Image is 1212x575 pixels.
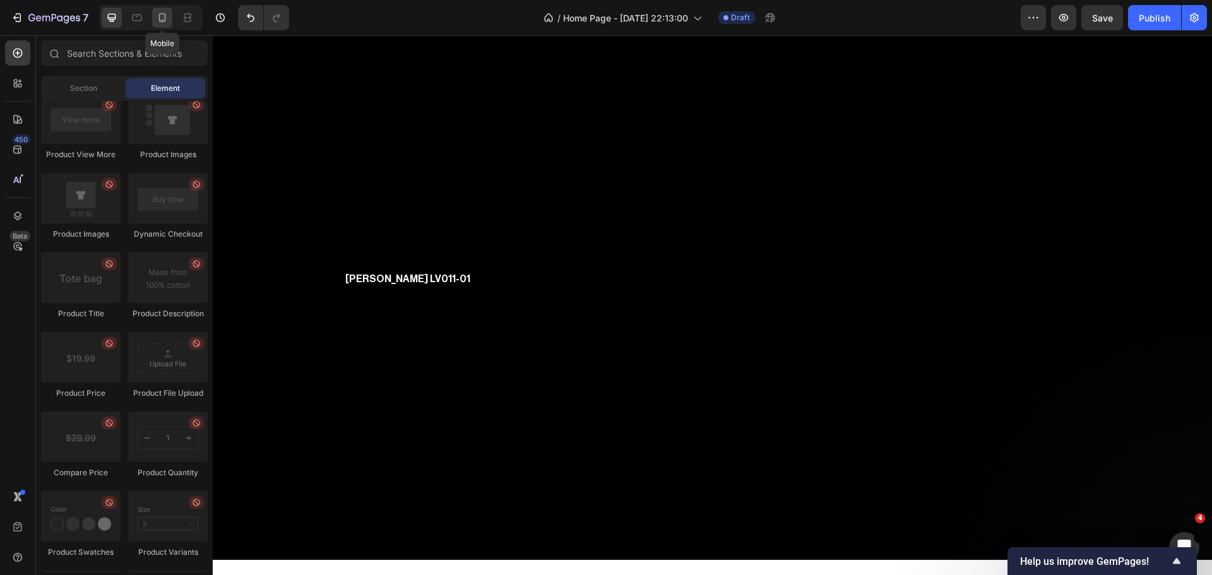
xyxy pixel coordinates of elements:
[41,388,121,399] div: Product Price
[238,5,289,30] div: Undo/Redo
[1169,532,1199,562] iframe: Intercom live chat
[83,10,88,25] p: 7
[12,134,30,145] div: 450
[563,11,688,25] span: Home Page - [DATE] 22:13:00
[1081,5,1123,30] button: Save
[128,547,208,558] div: Product Variants
[213,35,1212,575] iframe: Design area
[70,83,97,94] span: Section
[41,467,121,478] div: Compare Price
[128,149,208,160] div: Product Images
[5,5,94,30] button: 7
[41,308,121,319] div: Product Title
[1020,554,1184,569] button: Show survey - Help us improve GemPages!
[128,388,208,399] div: Product File Upload
[731,12,750,23] span: Draft
[1195,513,1205,523] span: 4
[1020,555,1169,567] span: Help us improve GemPages!
[128,308,208,319] div: Product Description
[41,149,121,160] div: Product View More
[557,11,561,25] span: /
[128,228,208,240] div: Dynamic Checkout
[1092,13,1113,23] span: Save
[1139,11,1170,25] div: Publish
[151,83,180,94] span: Element
[41,40,208,66] input: Search Sections & Elements
[41,228,121,240] div: Product Images
[1128,5,1181,30] button: Publish
[41,547,121,558] div: Product Swatches
[9,231,30,241] div: Beta
[128,467,208,478] div: Product Quantity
